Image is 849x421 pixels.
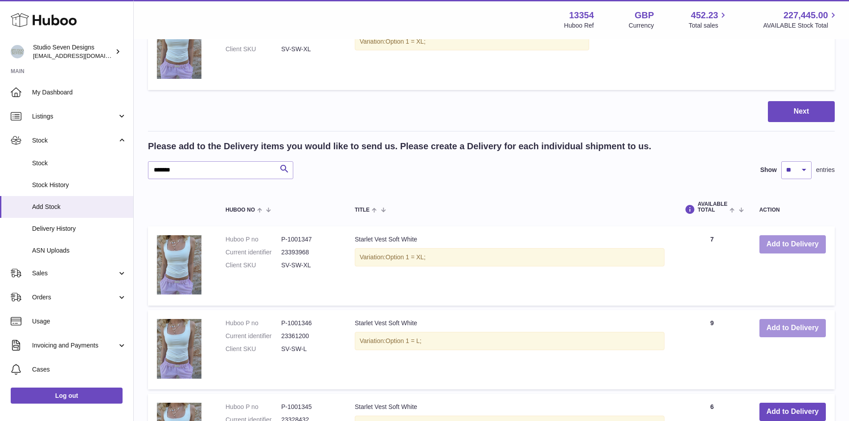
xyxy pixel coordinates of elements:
[32,159,127,168] span: Stock
[673,310,750,389] td: 9
[346,11,598,90] td: Starlet Vest Soft White
[157,319,201,378] img: Starlet Vest Soft White
[673,226,750,306] td: 7
[32,203,127,211] span: Add Stock
[281,403,337,411] dd: P-1001345
[226,403,281,411] dt: Huboo P no
[281,261,337,270] dd: SV-SW-XL
[355,332,664,350] div: Variation:
[281,235,337,244] dd: P-1001347
[564,21,594,30] div: Huboo Ref
[281,345,337,353] dd: SV-SW-L
[763,9,838,30] a: 227,445.00 AVAILABLE Stock Total
[759,235,826,253] button: Add to Delivery
[281,319,337,327] dd: P-1001346
[32,341,117,350] span: Invoicing and Payments
[783,9,828,21] span: 227,445.00
[759,207,826,213] div: Action
[760,166,777,174] label: Show
[226,261,281,270] dt: Client SKU
[689,21,728,30] span: Total sales
[32,317,127,326] span: Usage
[691,9,718,21] span: 452.23
[32,365,127,374] span: Cases
[697,201,727,213] span: AVAILABLE Total
[759,319,826,337] button: Add to Delivery
[355,207,369,213] span: Title
[569,9,594,21] strong: 13354
[689,9,728,30] a: 452.23 Total sales
[281,248,337,257] dd: 23393968
[346,310,673,389] td: Starlet Vest Soft White
[32,293,117,302] span: Orders
[226,345,281,353] dt: Client SKU
[226,235,281,244] dt: Huboo P no
[355,33,589,51] div: Variation:
[226,45,281,53] dt: Client SKU
[281,332,337,340] dd: 23361200
[32,246,127,255] span: ASN Uploads
[226,248,281,257] dt: Current identifier
[629,21,654,30] div: Currency
[148,140,651,152] h2: Please add to the Delivery items you would like to send us. Please create a Delivery for each ind...
[281,45,337,53] dd: SV-SW-XL
[33,52,131,59] span: [EMAIL_ADDRESS][DOMAIN_NAME]
[11,388,123,404] a: Log out
[768,101,835,122] button: Next
[816,166,835,174] span: entries
[226,319,281,327] dt: Huboo P no
[32,181,127,189] span: Stock History
[386,337,422,344] span: Option 1 = L;
[759,403,826,421] button: Add to Delivery
[355,248,664,266] div: Variation:
[763,21,838,30] span: AVAILABLE Stock Total
[226,332,281,340] dt: Current identifier
[157,20,201,79] img: Starlet Vest Soft White
[32,225,127,233] span: Delivery History
[635,9,654,21] strong: GBP
[32,136,117,145] span: Stock
[11,45,24,58] img: contact.studiosevendesigns@gmail.com
[32,269,117,278] span: Sales
[226,207,255,213] span: Huboo no
[33,43,113,60] div: Studio Seven Designs
[157,235,201,294] img: Starlet Vest Soft White
[386,38,426,45] span: Option 1 = XL;
[32,112,117,121] span: Listings
[386,253,426,261] span: Option 1 = XL;
[346,226,673,306] td: Starlet Vest Soft White
[32,88,127,97] span: My Dashboard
